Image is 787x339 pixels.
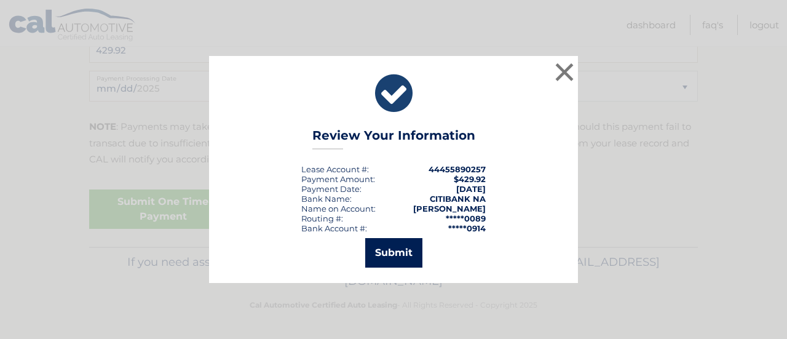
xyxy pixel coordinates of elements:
div: Bank Account #: [301,223,367,233]
div: : [301,184,362,194]
span: [DATE] [456,184,486,194]
div: Bank Name: [301,194,352,204]
strong: 44455890257 [429,164,486,174]
div: Payment Amount: [301,174,375,184]
strong: CITIBANK NA [430,194,486,204]
span: Payment Date [301,184,360,194]
h3: Review Your Information [312,128,475,150]
div: Routing #: [301,213,343,223]
div: Name on Account: [301,204,376,213]
strong: [PERSON_NAME] [413,204,486,213]
button: Submit [365,238,422,268]
div: Lease Account #: [301,164,369,174]
button: × [552,60,577,84]
span: $429.92 [454,174,486,184]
